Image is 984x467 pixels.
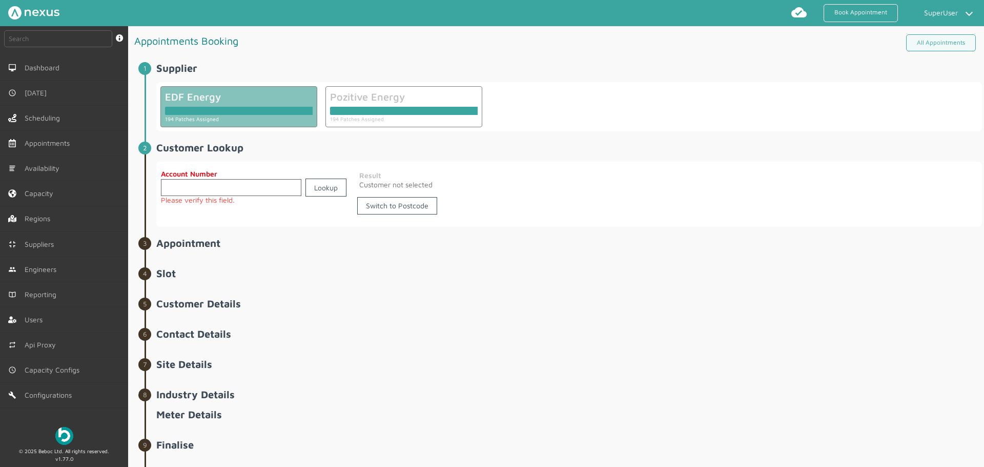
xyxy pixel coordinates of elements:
span: Engineers [25,265,60,274]
h2: Appointment ️️️ [156,237,982,249]
small: 194 Patches Assigned [165,116,219,122]
img: Nexus [8,6,59,20]
img: md-book.svg [8,290,16,299]
h2: Site Details [156,358,982,370]
h2: Slot ️️️ [156,267,982,279]
span: Scheduling [25,114,64,122]
span: [DATE] [25,89,51,97]
h2: Supplier ️️️ [156,62,982,74]
span: Customer not selected [359,180,433,189]
img: Beboc Logo [55,427,73,445]
div: EDF Energy [165,91,313,103]
span: Capacity [25,189,57,198]
img: md-time.svg [8,366,16,374]
img: md-contract.svg [8,240,16,248]
img: appointments-left-menu.svg [8,139,16,147]
h2: Customer Lookup ️️️ [156,142,982,153]
label: Result [359,170,507,181]
input: Search by: Ref, PostCode, MPAN, MPRN, Account, Customer [4,30,112,47]
span: Appointments [25,139,74,147]
small: 194 Patches Assigned [330,116,384,122]
span: Suppliers [25,240,58,248]
span: Regions [25,215,54,223]
h1: Appointments Booking [134,30,558,51]
h2: Industry Details [156,388,982,400]
h2: Customer Details ️️️ [156,298,982,309]
h2: Contact Details [156,328,982,340]
a: All Appointments [906,34,976,51]
span: Api Proxy [25,341,60,349]
span: Capacity Configs [25,366,84,374]
img: scheduling-left-menu.svg [8,114,16,122]
img: md-people.svg [8,265,16,274]
h2: Finalise [156,439,982,451]
img: capacity-left-menu.svg [8,189,16,198]
img: md-cloud-done.svg [791,4,807,21]
span: Configurations [25,391,76,399]
div: Pozitive Energy [330,91,478,103]
img: regions.left-menu.svg [8,215,16,223]
span: Dashboard [25,64,64,72]
span: Users [25,316,47,324]
img: user-left-menu.svg [8,316,16,324]
img: md-repeat.svg [8,341,16,349]
a: Switch to Postcode [357,197,437,215]
img: md-desktop.svg [8,64,16,72]
img: md-list.svg [8,164,16,172]
a: Book Appointment [824,4,898,22]
span: Reporting [25,290,60,299]
label: Account Number [161,168,346,179]
img: md-build.svg [8,391,16,399]
small: Please verify this field. [161,196,346,204]
a: Lookup [305,179,346,197]
span: Availability [25,164,64,172]
img: md-time.svg [8,89,16,97]
h2: Meter Details [156,408,982,420]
